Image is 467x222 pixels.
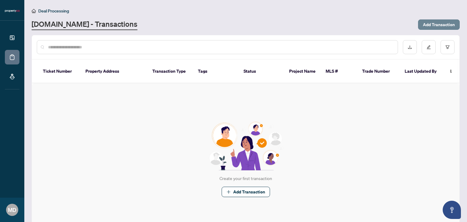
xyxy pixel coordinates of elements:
[193,60,239,83] th: Tags
[441,40,455,54] button: filter
[423,20,455,29] span: Add Transaction
[284,60,321,83] th: Project Name
[206,122,285,170] img: Null State Icon
[227,190,231,194] span: plus
[418,19,460,30] button: Add Transaction
[147,60,193,83] th: Transaction Type
[357,60,400,83] th: Trade Number
[220,175,272,182] div: Create your first transaction
[321,60,357,83] th: MLS #
[32,19,137,30] a: [DOMAIN_NAME] - Transactions
[422,40,436,54] button: edit
[8,206,16,214] span: MD
[81,60,147,83] th: Property Address
[233,187,265,197] span: Add Transaction
[408,45,412,49] span: download
[403,40,417,54] button: download
[222,187,270,197] button: Add Transaction
[239,60,284,83] th: Status
[427,45,431,49] span: edit
[38,8,69,14] span: Deal Processing
[400,60,445,83] th: Last Updated By
[5,9,19,13] img: logo
[32,9,36,13] span: home
[445,45,450,49] span: filter
[443,201,461,219] button: Open asap
[38,60,81,83] th: Ticket Number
